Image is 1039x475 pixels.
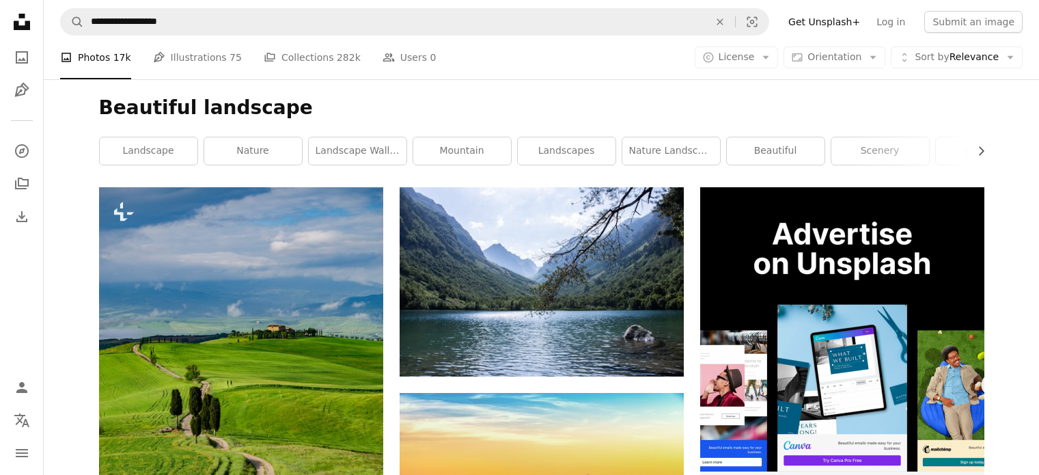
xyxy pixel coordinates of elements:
[100,137,197,165] a: landscape
[264,36,361,79] a: Collections 282k
[8,170,36,198] a: Collections
[8,407,36,434] button: Language
[807,51,861,62] span: Orientation
[727,137,825,165] a: beautiful
[736,9,768,35] button: Visual search
[695,46,779,68] button: License
[430,50,436,65] span: 0
[8,77,36,104] a: Illustrations
[61,9,84,35] button: Search Unsplash
[309,137,406,165] a: landscape wallpaper
[204,137,302,165] a: nature
[700,187,984,472] img: file-1635990755334-4bfd90f37242image
[891,46,1023,68] button: Sort byRelevance
[915,51,999,64] span: Relevance
[8,44,36,71] a: Photos
[915,51,949,62] span: Sort by
[8,439,36,467] button: Menu
[337,50,361,65] span: 282k
[8,374,36,401] a: Log in / Sign up
[719,51,755,62] span: License
[936,137,1034,165] a: outdoor
[230,50,242,65] span: 75
[8,203,36,230] a: Download History
[868,11,913,33] a: Log in
[60,8,769,36] form: Find visuals sitewide
[831,137,929,165] a: scenery
[924,11,1023,33] button: Submit an image
[518,137,615,165] a: landscapes
[99,96,984,120] h1: Beautiful landscape
[153,36,242,79] a: Illustrations 75
[780,11,868,33] a: Get Unsplash+
[400,275,684,288] a: a body of water surrounded by mountains and trees
[8,137,36,165] a: Explore
[784,46,885,68] button: Orientation
[705,9,735,35] button: Clear
[383,36,437,79] a: Users 0
[413,137,511,165] a: mountain
[622,137,720,165] a: nature landscape
[99,396,383,408] a: a lush green field with a dirt road going through it
[969,137,984,165] button: scroll list to the right
[400,187,684,377] img: a body of water surrounded by mountains and trees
